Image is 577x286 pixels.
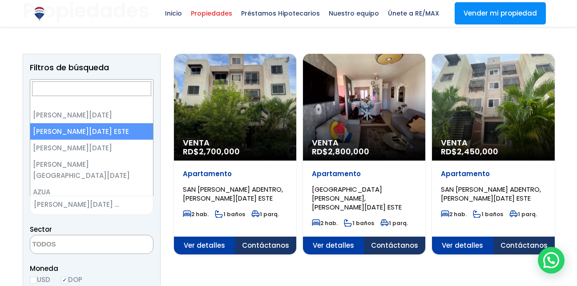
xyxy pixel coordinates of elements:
[30,274,50,285] label: USD
[30,184,153,200] li: AZUA
[183,138,287,147] span: Venta
[215,210,245,218] span: 1 baños
[312,146,369,157] span: RD$
[183,210,209,218] span: 2 hab.
[61,277,68,284] input: DOP
[432,54,554,254] a: Venta RD$2,450,000 Apartamento SAN [PERSON_NAME] ADENTRO, [PERSON_NAME][DATE] ESTE 2 hab. 1 baños...
[441,169,545,178] p: Apartamento
[32,81,151,96] input: Search
[30,107,153,123] li: [PERSON_NAME][DATE]
[312,219,338,227] span: 2 hab.
[509,210,537,218] span: 1 parq.
[30,140,153,156] li: [PERSON_NAME][DATE]
[30,225,52,234] span: Sector
[174,237,235,254] span: Ver detalles
[473,210,503,218] span: 1 baños
[312,185,402,212] span: [GEOGRAPHIC_DATA][PERSON_NAME], [PERSON_NAME][DATE] ESTE
[432,237,493,254] span: Ver detalles
[344,219,374,227] span: 1 baños
[161,7,186,20] span: Inicio
[183,169,287,178] p: Apartamento
[131,198,144,213] button: Remove all items
[455,2,546,24] a: Vender mi propiedad
[324,7,383,20] span: Nuestro equipo
[32,6,47,21] img: Logo de REMAX
[140,201,144,209] span: ×
[441,138,545,147] span: Venta
[186,7,237,20] span: Propiedades
[493,237,555,254] span: Contáctanos
[441,210,467,218] span: 2 hab.
[237,7,324,20] span: Préstamos Hipotecarios
[303,54,425,254] a: Venta RD$2,800,000 Apartamento [GEOGRAPHIC_DATA][PERSON_NAME], [PERSON_NAME][DATE] ESTE 2 hab. 1 ...
[30,63,153,72] h2: Filtros de búsqueda
[30,79,153,90] label: Comprar
[383,7,444,20] span: Únete a RE/MAX
[183,146,240,157] span: RD$
[30,156,153,184] li: [PERSON_NAME][GEOGRAPHIC_DATA][DATE]
[30,196,153,215] span: SANTO DOMINGO ESTE
[312,138,416,147] span: Venta
[457,146,498,157] span: 2,450,000
[364,237,425,254] span: Contáctanos
[30,263,153,274] span: Moneda
[251,210,279,218] span: 1 parq.
[380,219,408,227] span: 1 parq.
[441,185,541,203] span: SAN [PERSON_NAME] ADENTRO, [PERSON_NAME][DATE] ESTE
[61,274,82,285] label: DOP
[328,146,369,157] span: 2,800,000
[312,169,416,178] p: Apartamento
[30,123,153,140] li: [PERSON_NAME][DATE] ESTE
[235,237,296,254] span: Contáctanos
[30,235,117,254] textarea: Search
[183,185,283,203] span: SAN [PERSON_NAME] ADENTRO, [PERSON_NAME][DATE] ESTE
[441,146,498,157] span: RD$
[199,146,240,157] span: 2,700,000
[30,277,37,284] input: USD
[30,198,131,211] span: SANTO DOMINGO ESTE
[174,54,296,254] a: Venta RD$2,700,000 Apartamento SAN [PERSON_NAME] ADENTRO, [PERSON_NAME][DATE] ESTE 2 hab. 1 baños...
[303,237,364,254] span: Ver detalles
